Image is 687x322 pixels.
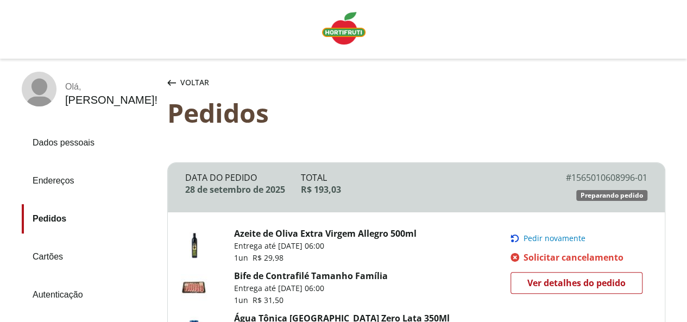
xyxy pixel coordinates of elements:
[301,184,532,195] div: R$ 193,03
[234,252,253,263] span: 1 un
[22,242,159,272] a: Cartões
[181,274,208,301] img: Bife de Contrafilé Tamanho Família Bifé de Contrafilé resfriado Tamanho Família
[532,172,647,184] div: # 1565010608996-01
[22,204,159,233] a: Pedidos
[234,283,388,294] p: Entrega até [DATE] 06:00
[185,184,301,195] div: 28 de setembro de 2025
[301,172,532,184] div: Total
[318,8,370,51] a: Logo
[181,232,208,259] img: Azeite de Oliva Extra Virgem Allegro 500ml
[180,77,209,88] span: Voltar
[167,98,665,128] div: Pedidos
[322,12,365,45] img: Logo
[234,228,417,239] a: Azeite de Oliva Extra Virgem Allegro 500ml
[524,234,585,243] span: Pedir novamente
[165,72,211,93] button: Voltar
[234,295,253,305] span: 1 un
[185,172,301,184] div: Data do Pedido
[22,166,159,195] a: Endereços
[253,295,283,305] span: R$ 31,50
[253,252,283,263] span: R$ 29,98
[510,272,642,294] a: Ver detalhes do pedido
[65,82,157,92] div: Olá ,
[510,251,650,263] a: Solicitar cancelamento
[510,234,650,243] button: Pedir novamente
[234,270,388,282] a: Bife de Contrafilé Tamanho Família
[581,191,643,200] span: Preparando pedido
[524,251,623,263] span: Solicitar cancelamento
[527,275,626,291] span: Ver detalhes do pedido
[65,94,157,106] div: [PERSON_NAME] !
[234,241,417,251] p: Entrega até [DATE] 06:00
[22,280,159,310] a: Autenticação
[22,128,159,157] a: Dados pessoais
